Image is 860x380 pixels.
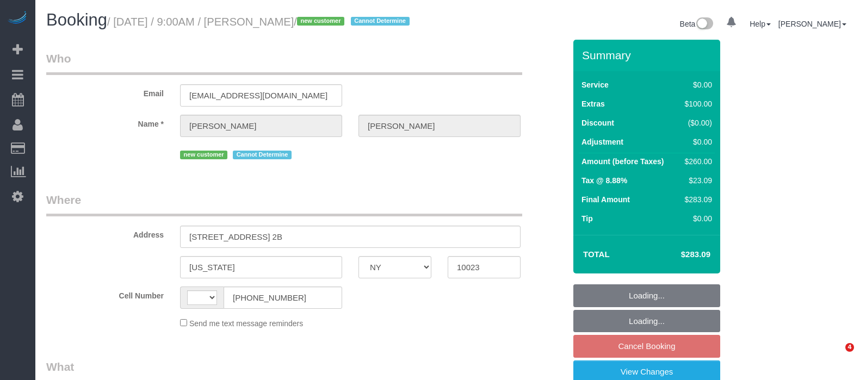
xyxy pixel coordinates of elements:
[581,156,664,167] label: Amount (before Taxes)
[648,250,710,259] h4: $283.09
[680,156,712,167] div: $260.00
[38,286,172,301] label: Cell Number
[581,194,630,205] label: Final Amount
[38,115,172,129] label: Name *
[845,343,854,352] span: 4
[581,136,623,147] label: Adjustment
[180,256,342,278] input: City
[680,136,712,147] div: $0.00
[680,213,712,224] div: $0.00
[680,117,712,128] div: ($0.00)
[297,17,344,26] span: new customer
[448,256,521,278] input: Zip Code
[680,79,712,90] div: $0.00
[750,20,771,28] a: Help
[583,250,610,259] strong: Total
[189,319,303,328] span: Send me text message reminders
[581,98,605,109] label: Extras
[107,16,413,28] small: / [DATE] / 9:00AM / [PERSON_NAME]
[680,98,712,109] div: $100.00
[581,117,614,128] label: Discount
[224,286,342,309] input: Cell Number
[294,16,412,28] span: /
[581,79,609,90] label: Service
[680,194,712,205] div: $283.09
[180,115,342,137] input: First Name
[351,17,410,26] span: Cannot Determine
[46,51,522,75] legend: Who
[46,192,522,216] legend: Where
[233,151,292,159] span: Cannot Determine
[823,343,849,369] iframe: Intercom live chat
[38,84,172,99] label: Email
[38,226,172,240] label: Address
[180,84,342,107] input: Email
[680,175,712,186] div: $23.09
[581,175,627,186] label: Tax @ 8.88%
[46,10,107,29] span: Booking
[582,49,715,61] h3: Summary
[680,20,714,28] a: Beta
[695,17,713,32] img: New interface
[180,151,227,159] span: new customer
[358,115,521,137] input: Last Name
[778,20,846,28] a: [PERSON_NAME]
[7,11,28,26] img: Automaid Logo
[581,213,593,224] label: Tip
